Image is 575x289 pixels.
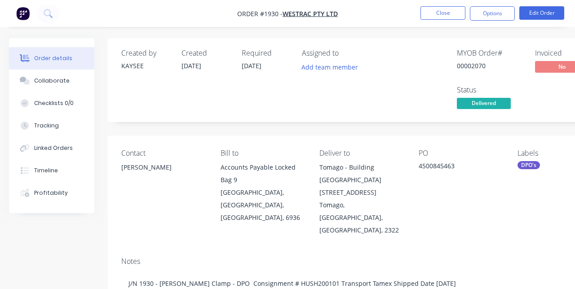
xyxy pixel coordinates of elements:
[9,114,94,137] button: Tracking
[242,61,261,70] span: [DATE]
[283,9,338,18] a: WesTrac Pty Ltd
[121,149,206,158] div: Contact
[242,49,291,57] div: Required
[34,144,73,152] div: Linked Orders
[419,149,504,158] div: PO
[302,61,363,73] button: Add team member
[9,70,94,92] button: Collaborate
[319,149,404,158] div: Deliver to
[121,49,171,57] div: Created by
[34,166,58,175] div: Timeline
[457,98,511,111] button: Delivered
[237,9,283,18] span: Order #1930 -
[34,54,72,62] div: Order details
[319,161,404,236] div: Tomago - Building [GEOGRAPHIC_DATA][STREET_ADDRESS]Tomago, [GEOGRAPHIC_DATA], [GEOGRAPHIC_DATA], ...
[221,161,305,186] div: Accounts Payable Locked Bag 9
[517,161,540,169] div: DPO's
[9,182,94,204] button: Profitability
[221,186,305,224] div: [GEOGRAPHIC_DATA], [GEOGRAPHIC_DATA], [GEOGRAPHIC_DATA], 6936
[181,49,231,57] div: Created
[457,49,524,57] div: MYOB Order #
[9,137,94,159] button: Linked Orders
[420,6,465,20] button: Close
[34,77,70,85] div: Collaborate
[121,61,171,70] div: KAYSEE
[419,161,504,174] div: 4500845463
[470,6,515,21] button: Options
[16,7,30,20] img: Factory
[181,61,201,70] span: [DATE]
[9,159,94,182] button: Timeline
[34,122,59,130] div: Tracking
[221,161,305,224] div: Accounts Payable Locked Bag 9[GEOGRAPHIC_DATA], [GEOGRAPHIC_DATA], [GEOGRAPHIC_DATA], 6936
[302,49,392,57] div: Assigned to
[9,47,94,70] button: Order details
[121,161,206,190] div: [PERSON_NAME]
[457,98,511,109] span: Delivered
[297,61,363,73] button: Add team member
[319,161,404,199] div: Tomago - Building [GEOGRAPHIC_DATA][STREET_ADDRESS]
[519,6,564,20] button: Edit Order
[457,61,524,70] div: 00002070
[319,199,404,236] div: Tomago, [GEOGRAPHIC_DATA], [GEOGRAPHIC_DATA], 2322
[34,189,68,197] div: Profitability
[9,92,94,114] button: Checklists 0/0
[221,149,305,158] div: Bill to
[121,161,206,174] div: [PERSON_NAME]
[34,99,74,107] div: Checklists 0/0
[457,86,524,94] div: Status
